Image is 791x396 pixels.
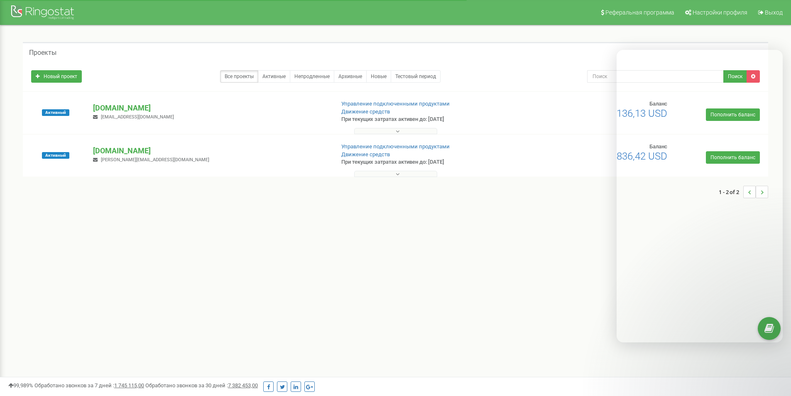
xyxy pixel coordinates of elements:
[29,49,56,57] h5: Проекты
[228,382,258,389] u: 7 382 453,00
[34,382,144,389] span: Обработано звонков за 7 дней :
[366,70,391,83] a: Новые
[341,116,514,123] p: При текущих затратах активен до: [DATE]
[763,349,783,369] iframe: Intercom live chat
[341,108,390,115] a: Движение средств
[617,50,783,342] iframe: Intercom live chat
[341,158,514,166] p: При текущих затратах активен до: [DATE]
[693,9,747,16] span: Настройки профиля
[93,145,328,156] p: [DOMAIN_NAME]
[220,70,258,83] a: Все проекты
[341,151,390,157] a: Движение средств
[42,152,69,159] span: Активный
[258,70,290,83] a: Активные
[391,70,441,83] a: Тестовый период
[341,143,450,150] a: Управление подключенными продуктами
[42,109,69,116] span: Активный
[8,382,33,389] span: 99,989%
[101,157,209,162] span: [PERSON_NAME][EMAIL_ADDRESS][DOMAIN_NAME]
[765,9,783,16] span: Выход
[145,382,258,389] span: Обработано звонков за 30 дней :
[114,382,144,389] u: 1 745 115,00
[290,70,334,83] a: Непродленные
[334,70,367,83] a: Архивные
[31,70,82,83] a: Новый проект
[587,70,724,83] input: Поиск
[341,101,450,107] a: Управление подключенными продуктами
[93,103,328,113] p: [DOMAIN_NAME]
[605,9,674,16] span: Реферальная программа
[101,114,174,120] span: [EMAIL_ADDRESS][DOMAIN_NAME]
